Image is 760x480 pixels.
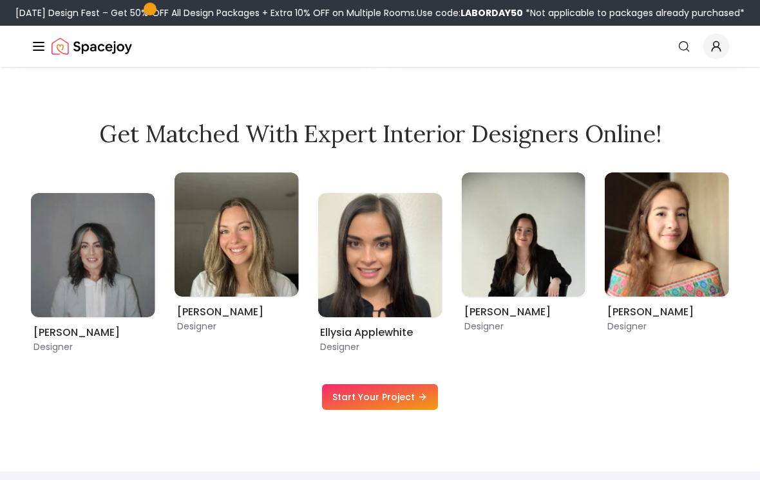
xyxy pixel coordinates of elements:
[605,172,729,297] img: Maria Castillero
[15,6,745,19] div: [DATE] Design Fest – Get 50% OFF All Design Packages + Extra 10% OFF on Multiple Rooms.
[177,304,296,320] h6: [PERSON_NAME]
[31,26,729,67] nav: Global
[464,320,583,333] p: Designer
[607,320,727,333] p: Designer
[33,325,153,340] h6: [PERSON_NAME]
[318,172,442,353] div: 8 / 9
[33,340,153,353] p: Designer
[321,325,440,340] h6: Ellysia Applewhite
[31,172,155,353] div: 6 / 9
[52,33,132,59] img: Spacejoy Logo
[461,6,523,19] b: LABORDAY50
[523,6,745,19] span: *Not applicable to packages already purchased*
[417,6,523,19] span: Use code:
[461,172,585,297] img: Grazia Decanini
[318,193,442,317] img: Ellysia Applewhite
[461,172,585,312] div: 9 / 9
[31,172,729,353] div: Carousel
[31,121,729,147] h2: Get Matched with Expert Interior Designers Online!
[321,340,440,353] p: Designer
[177,320,296,333] p: Designer
[605,172,729,312] div: 1 / 9
[607,304,727,320] h6: [PERSON_NAME]
[31,193,155,317] img: Kaitlyn Zill
[52,33,132,59] a: Spacejoy
[175,172,299,297] img: Sarah Nelson
[464,304,583,320] h6: [PERSON_NAME]
[175,172,299,312] div: 7 / 9
[322,384,438,410] a: Start Your Project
